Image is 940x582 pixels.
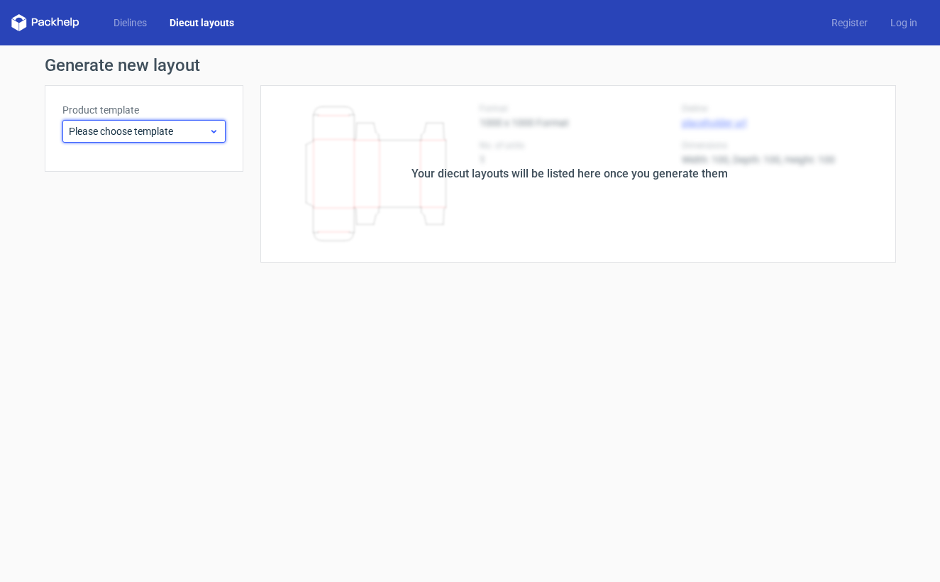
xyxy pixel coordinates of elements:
[102,16,158,30] a: Dielines
[45,57,896,74] h1: Generate new layout
[158,16,245,30] a: Diecut layouts
[62,103,226,117] label: Product template
[69,124,209,138] span: Please choose template
[820,16,879,30] a: Register
[879,16,929,30] a: Log in
[411,165,728,182] div: Your diecut layouts will be listed here once you generate them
